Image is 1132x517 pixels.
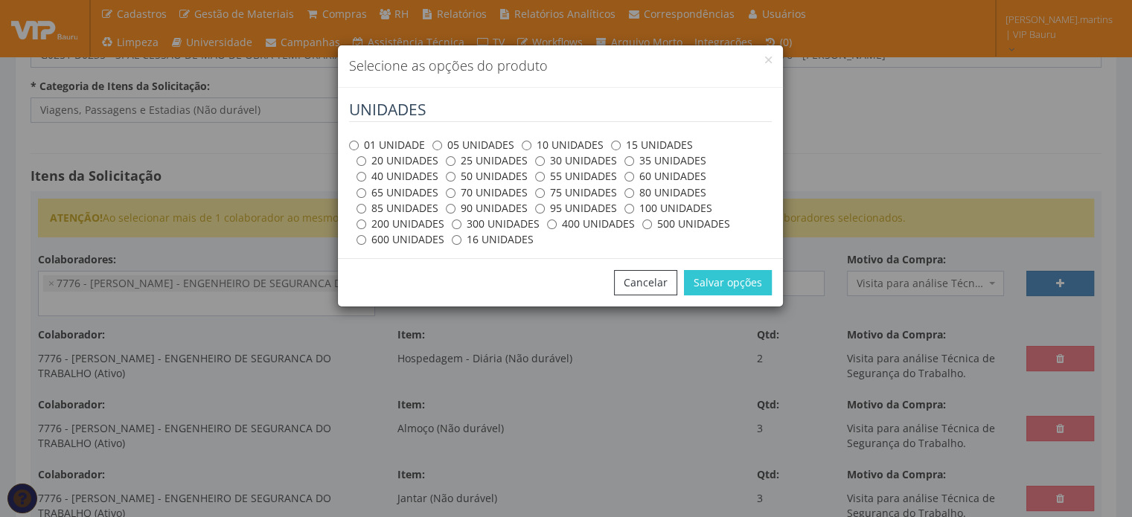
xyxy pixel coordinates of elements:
[446,201,528,216] label: 90 UNIDADES
[452,216,540,231] label: 300 UNIDADES
[349,57,772,76] h4: Selecione as opções do produto
[432,138,514,152] label: 05 UNIDADES
[446,169,528,184] label: 50 UNIDADES
[535,201,617,216] label: 95 UNIDADES
[356,169,438,184] label: 40 UNIDADES
[684,270,772,295] button: Salvar opções
[535,185,617,200] label: 75 UNIDADES
[446,153,528,168] label: 25 UNIDADES
[547,216,635,231] label: 400 UNIDADES
[349,99,772,122] legend: UNIDADES
[642,216,730,231] label: 500 UNIDADES
[522,138,604,152] label: 10 UNIDADES
[356,185,438,200] label: 65 UNIDADES
[349,138,425,152] label: 01 UNIDADE
[624,185,706,200] label: 80 UNIDADES
[624,153,706,168] label: 35 UNIDADES
[624,169,706,184] label: 60 UNIDADES
[611,138,693,152] label: 15 UNIDADES
[356,201,438,216] label: 85 UNIDADES
[535,153,617,168] label: 30 UNIDADES
[535,169,617,184] label: 55 UNIDADES
[356,232,444,247] label: 600 UNIDADES
[446,185,528,200] label: 70 UNIDADES
[452,232,534,247] label: 16 UNIDADES
[356,216,444,231] label: 200 UNIDADES
[356,153,438,168] label: 20 UNIDADES
[624,201,712,216] label: 100 UNIDADES
[614,270,677,295] button: Cancelar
